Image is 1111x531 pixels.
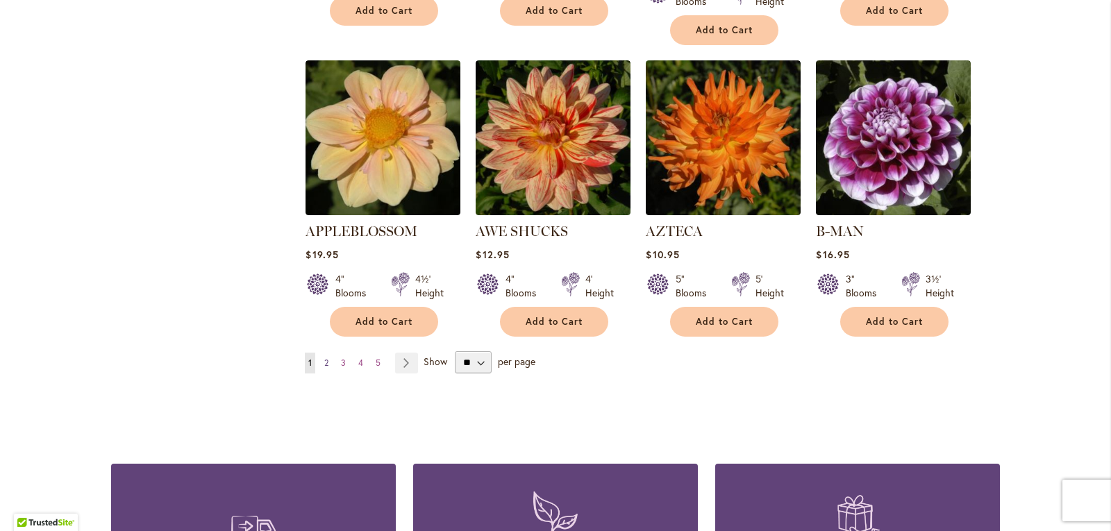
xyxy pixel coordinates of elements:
button: Add to Cart [670,307,778,337]
div: 5" Blooms [676,272,715,300]
span: 5 [376,357,381,368]
a: AWE SHUCKS [476,223,568,239]
a: B-MAN [816,223,864,239]
span: Show [424,355,447,368]
span: per page [498,355,535,368]
span: Add to Cart [526,5,583,17]
span: 1 [308,357,312,368]
div: 5' Height [755,272,784,300]
iframe: Launch Accessibility Center [10,482,49,521]
a: 2 [321,353,332,373]
span: Add to Cart [526,316,583,328]
span: $10.95 [646,248,679,261]
img: AWE SHUCKS [476,60,630,215]
img: AZTECA [646,60,801,215]
div: 4" Blooms [335,272,374,300]
div: 3" Blooms [846,272,885,300]
button: Add to Cart [500,307,608,337]
span: $12.95 [476,248,509,261]
span: Add to Cart [356,5,412,17]
span: 2 [324,357,328,368]
span: Add to Cart [356,316,412,328]
span: $16.95 [816,248,849,261]
a: APPLEBLOSSOM [306,223,417,239]
div: 4½' Height [415,272,444,300]
span: $19.95 [306,248,338,261]
div: 4" Blooms [506,272,544,300]
a: AZTECA [646,205,801,218]
a: 5 [372,353,384,373]
div: 3½' Height [926,272,954,300]
span: Add to Cart [696,24,753,36]
a: 4 [355,353,367,373]
button: Add to Cart [670,15,778,45]
span: Add to Cart [866,316,923,328]
a: AWE SHUCKS [476,205,630,218]
a: AZTECA [646,223,703,239]
span: Add to Cart [696,316,753,328]
div: 4' Height [585,272,614,300]
span: 4 [358,357,363,368]
button: Add to Cart [330,307,438,337]
span: 3 [341,357,346,368]
button: Add to Cart [840,307,949,337]
img: B-MAN [816,60,971,215]
a: 3 [337,353,349,373]
span: Add to Cart [866,5,923,17]
a: B-MAN [816,205,971,218]
img: APPLEBLOSSOM [306,60,460,215]
a: APPLEBLOSSOM [306,205,460,218]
